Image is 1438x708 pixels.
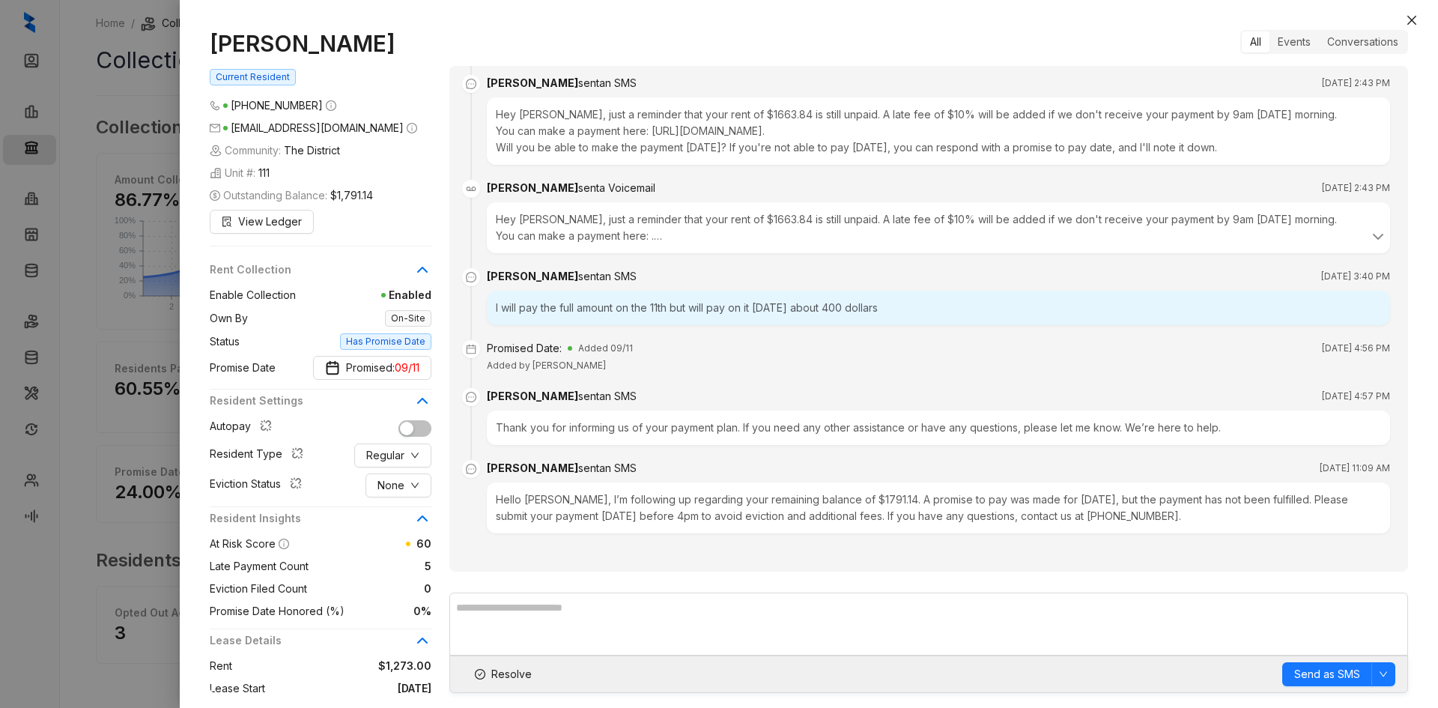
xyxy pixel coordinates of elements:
span: At Risk Score [210,537,276,550]
span: sent an SMS [578,390,637,402]
span: [PHONE_NUMBER] [231,99,323,112]
div: [PERSON_NAME] [487,180,655,196]
span: Resolve [491,666,532,683]
span: Send as SMS [1294,666,1360,683]
span: Unit #: [210,165,270,181]
span: sent a Voicemail [578,181,655,194]
div: Thank you for informing us of your payment plan. If you need any other assistance or have any que... [487,411,1390,445]
span: Lease Start [210,680,265,697]
span: Promise Date [210,360,276,376]
span: down [410,451,419,460]
span: 5 [309,558,431,575]
span: Added 09/11 [578,341,633,356]
span: Promise Date Honored (%) [210,603,345,620]
img: Promise Date [325,360,340,375]
span: Rent [210,658,232,674]
button: Close [1403,11,1421,29]
div: I will pay the full amount on the 11th but will pay on it [DATE] about 400 dollars [487,291,1390,325]
span: [DATE] 4:57 PM [1322,389,1390,404]
span: Own By [210,310,248,327]
span: 09/11 [395,360,419,376]
div: Hey [PERSON_NAME], just a reminder that your rent of $1663.84 is still unpaid. A late fee of $10%... [496,211,1381,244]
span: Resident Settings [210,393,413,409]
span: [DATE] 2:43 PM [1322,181,1390,196]
img: building-icon [210,145,222,157]
span: Regular [366,447,404,464]
span: 0 [307,581,431,597]
span: Current Resident [210,69,296,85]
span: sent an SMS [578,462,637,474]
span: dollar [210,190,220,201]
span: mail [210,123,220,133]
img: Voicemail Icon [462,180,480,198]
img: building-icon [210,167,222,179]
span: Rent Collection [210,261,413,278]
span: close [1406,14,1418,26]
div: [PERSON_NAME] [487,388,637,405]
span: The District [284,142,340,159]
span: sent an SMS [578,270,637,282]
div: Lease Details [210,632,431,658]
span: Late Payment Count [210,558,309,575]
button: Regulardown [354,444,431,468]
span: info-circle [326,100,336,111]
span: [DATE] 3:40 PM [1321,269,1390,284]
div: segmented control [1240,30,1408,54]
div: [PERSON_NAME] [487,75,637,91]
span: [EMAIL_ADDRESS][DOMAIN_NAME] [231,121,404,134]
span: Eviction Filed Count [210,581,307,597]
span: $1,791.14 [330,187,373,204]
span: Enable Collection [210,287,296,303]
div: [PERSON_NAME] [487,460,637,476]
span: Status [210,333,240,350]
button: Promise DatePromised: 09/11 [313,356,431,380]
div: Promised Date: [487,340,562,357]
div: Autopay [210,418,278,438]
div: Hello [PERSON_NAME], I’m following up regarding your remaining balance of $1791.14. A promise to ... [487,482,1390,533]
div: Resident Type [210,446,309,465]
span: Community: [210,142,340,159]
span: 60 [416,537,431,550]
span: Lease Details [210,632,413,649]
div: Rent Collection [210,261,431,287]
span: Resident Insights [210,510,413,527]
div: All [1242,31,1269,52]
span: [DATE] 11:09 AM [1320,461,1390,476]
span: sent an SMS [578,76,637,89]
span: Added by [PERSON_NAME] [487,360,606,371]
span: Outstanding Balance: [210,187,373,204]
div: Resident Insights [210,510,431,536]
div: Events [1269,31,1319,52]
div: Resident Settings [210,393,431,418]
span: $1,273.00 [232,658,431,674]
span: Promised: [346,360,419,376]
button: View Ledger [210,210,314,234]
span: [DATE] [265,680,431,697]
span: [DATE] 2:43 PM [1322,76,1390,91]
span: [DATE] 4:56 PM [1322,341,1390,356]
button: Resolve [462,662,544,686]
span: check-circle [475,669,485,680]
div: Eviction Status [210,476,308,495]
span: View Ledger [238,214,302,230]
button: Nonedown [365,473,431,497]
span: Has Promise Date [340,333,431,350]
span: down [410,481,419,490]
span: phone [210,100,220,111]
span: down [1379,670,1388,679]
span: info-circle [407,123,417,133]
span: On-Site [385,310,431,327]
button: Send as SMS [1282,662,1372,686]
span: file-search [222,217,232,227]
span: None [377,477,404,494]
h1: [PERSON_NAME] [210,30,431,57]
span: info-circle [279,539,289,549]
div: Hey [PERSON_NAME], just a reminder that your rent of $1663.84 is still unpaid. A late fee of $10%... [487,97,1390,165]
span: message [462,75,480,93]
span: message [462,268,480,286]
div: [PERSON_NAME] [487,268,637,285]
div: Conversations [1319,31,1407,52]
span: message [462,388,480,406]
span: 0% [345,603,431,620]
span: 111 [258,165,270,181]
